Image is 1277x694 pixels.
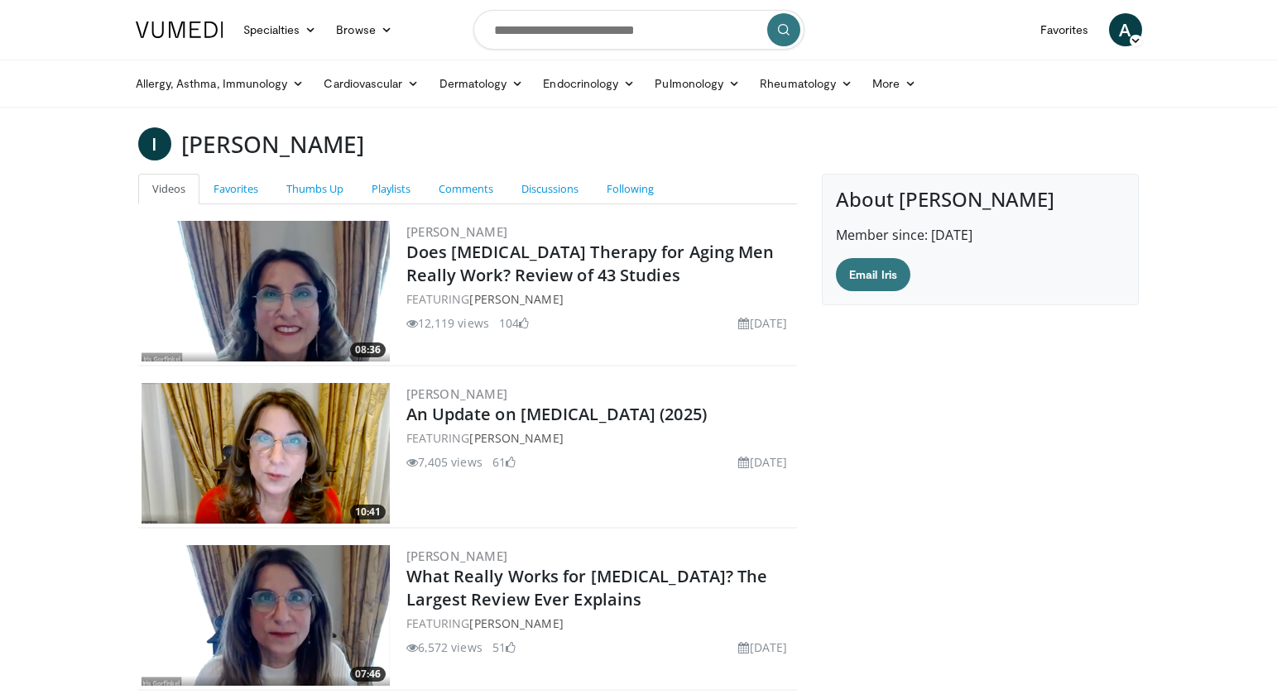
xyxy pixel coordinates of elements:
[142,221,390,361] img: 1fb63f24-3a49-41d9-af93-8ce49bfb7a73.png.300x170_q85_crop-smart_upscale.png
[738,639,787,656] li: [DATE]
[507,174,593,204] a: Discussions
[358,174,425,204] a: Playlists
[469,615,563,631] a: [PERSON_NAME]
[473,10,804,50] input: Search topics, interventions
[406,548,508,564] a: [PERSON_NAME]
[350,505,386,519] span: 10:41
[469,430,563,446] a: [PERSON_NAME]
[425,174,507,204] a: Comments
[181,127,364,160] h3: [PERSON_NAME]
[326,13,402,46] a: Browse
[350,342,386,357] span: 08:36
[142,383,390,524] a: 10:41
[406,403,707,425] a: An Update on [MEDICAL_DATA] (2025)
[738,453,787,471] li: [DATE]
[138,174,199,204] a: Videos
[233,13,327,46] a: Specialties
[645,67,750,100] a: Pulmonology
[136,22,223,38] img: VuMedi Logo
[142,383,390,524] img: 48af3e72-e66e-47da-b79f-f02e7cc46b9b.png.300x170_q85_crop-smart_upscale.png
[836,188,1125,212] h4: About [PERSON_NAME]
[142,545,390,686] a: 07:46
[406,615,795,632] div: FEATURING
[492,639,516,656] li: 51
[406,314,489,332] li: 12,119 views
[836,258,910,291] a: Email Iris
[126,67,314,100] a: Allergy, Asthma, Immunology
[199,174,272,204] a: Favorites
[862,67,926,100] a: More
[142,221,390,361] a: 08:36
[1030,13,1099,46] a: Favorites
[406,639,482,656] li: 6,572 views
[406,429,795,447] div: FEATURING
[406,453,482,471] li: 7,405 views
[430,67,534,100] a: Dermatology
[406,385,508,402] a: [PERSON_NAME]
[142,545,390,686] img: 5c452bba-019a-4370-bc98-3590a856b714.png.300x170_q85_crop-smart_upscale.png
[406,565,768,610] a: What Really Works for [MEDICAL_DATA]? The Largest Review Ever Explains
[492,453,516,471] li: 61
[469,291,563,307] a: [PERSON_NAME]
[533,67,645,100] a: Endocrinology
[406,290,795,308] div: FEATURING
[1109,13,1142,46] a: A
[314,67,429,100] a: Cardiovascular
[499,314,529,332] li: 104
[593,174,668,204] a: Following
[350,667,386,682] span: 07:46
[750,67,862,100] a: Rheumatology
[836,225,1125,245] p: Member since: [DATE]
[738,314,787,332] li: [DATE]
[272,174,358,204] a: Thumbs Up
[406,223,508,240] a: [PERSON_NAME]
[406,241,775,286] a: Does [MEDICAL_DATA] Therapy for Aging Men Really Work? Review of 43 Studies
[138,127,171,160] a: I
